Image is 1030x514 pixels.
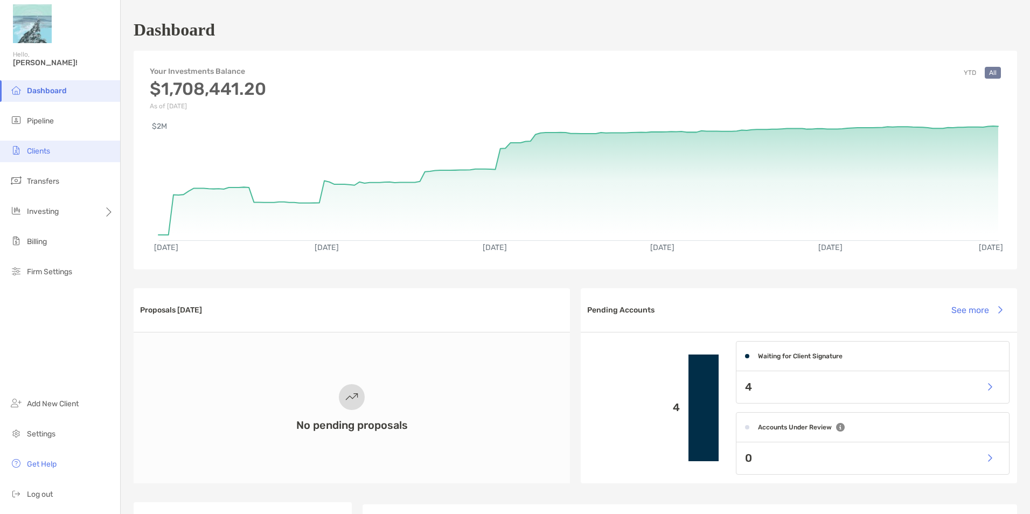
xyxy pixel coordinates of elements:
h4: Waiting for Client Signature [758,352,843,360]
p: 0 [745,452,752,465]
text: [DATE] [154,243,178,252]
span: Dashboard [27,86,67,95]
text: [DATE] [650,243,674,252]
img: add_new_client icon [10,397,23,409]
img: logout icon [10,487,23,500]
span: Billing [27,237,47,246]
img: get-help icon [10,457,23,470]
img: Zoe Logo [13,4,52,43]
span: Settings [27,429,55,439]
span: [PERSON_NAME]! [13,58,114,67]
h3: $1,708,441.20 [150,79,266,99]
p: 4 [589,401,680,414]
h4: Your Investments Balance [150,67,266,76]
h3: Pending Accounts [587,305,655,315]
span: Transfers [27,177,59,186]
img: dashboard icon [10,84,23,96]
button: YTD [959,67,980,79]
p: As of [DATE] [150,102,266,110]
h3: No pending proposals [296,419,408,432]
span: Clients [27,147,50,156]
span: Firm Settings [27,267,72,276]
p: 4 [745,380,752,394]
text: $2M [152,122,167,131]
img: billing icon [10,234,23,247]
img: investing icon [10,204,23,217]
h1: Dashboard [134,20,215,40]
button: See more [943,298,1011,322]
span: Pipeline [27,116,54,126]
img: firm-settings icon [10,265,23,277]
img: pipeline icon [10,114,23,127]
span: Investing [27,207,59,216]
img: settings icon [10,427,23,440]
span: Get Help [27,460,57,469]
text: [DATE] [818,243,843,252]
span: Add New Client [27,399,79,408]
span: Log out [27,490,53,499]
text: [DATE] [483,243,507,252]
text: [DATE] [315,243,339,252]
text: [DATE] [979,243,1003,252]
img: clients icon [10,144,23,157]
button: All [985,67,1001,79]
h3: Proposals [DATE] [140,305,202,315]
h4: Accounts Under Review [758,423,832,431]
img: transfers icon [10,174,23,187]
